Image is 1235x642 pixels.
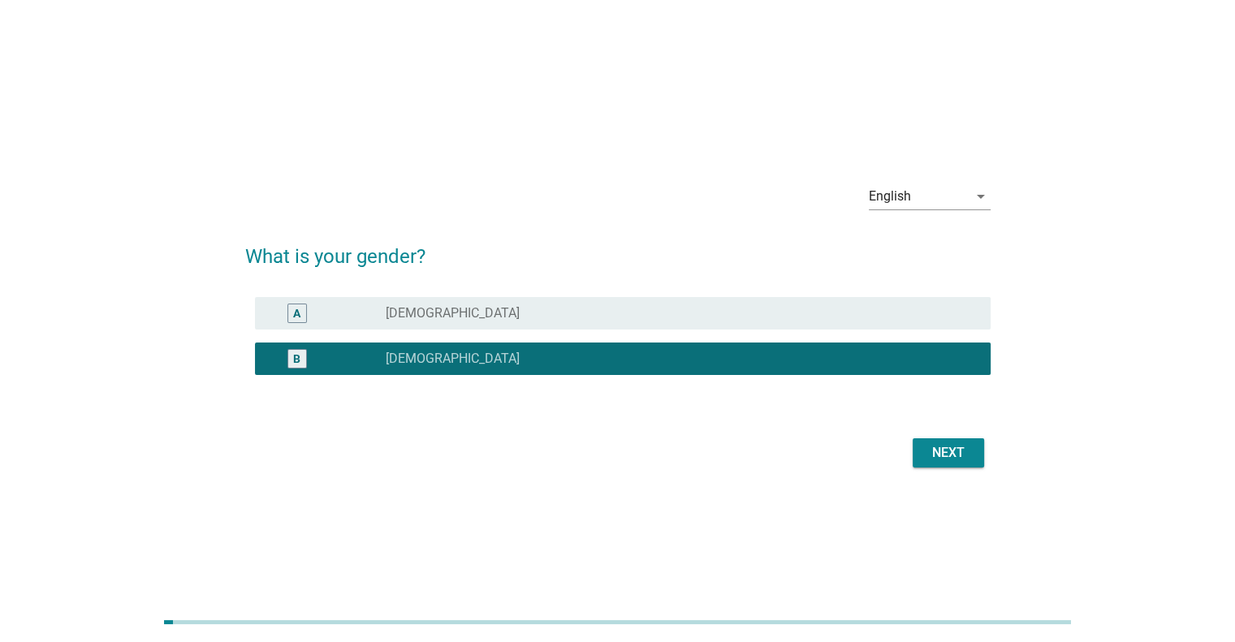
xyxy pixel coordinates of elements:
[386,305,520,321] label: [DEMOGRAPHIC_DATA]
[386,351,520,367] label: [DEMOGRAPHIC_DATA]
[926,443,971,463] div: Next
[293,304,300,321] div: A
[971,187,991,206] i: arrow_drop_down
[245,226,991,271] h2: What is your gender?
[293,350,300,367] div: B
[913,438,984,467] button: Next
[869,189,911,204] div: English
